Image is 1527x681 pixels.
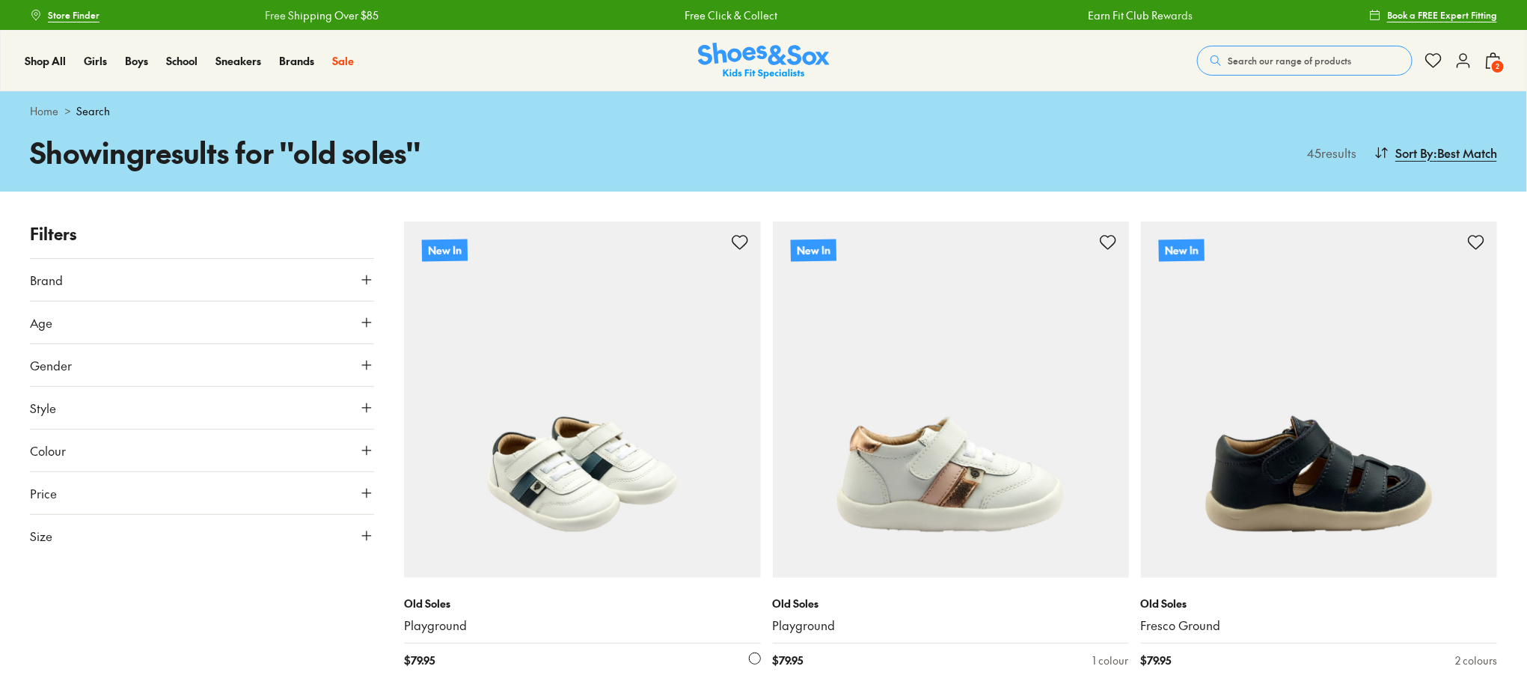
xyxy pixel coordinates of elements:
[1197,46,1413,76] button: Search our range of products
[1141,617,1497,634] a: Fresco Ground
[1395,144,1433,162] span: Sort By
[404,653,435,668] span: $ 79.95
[698,43,830,79] img: SNS_Logo_Responsive.svg
[773,596,1129,611] p: Old Soles
[84,53,107,68] span: Girls
[773,653,804,668] span: $ 79.95
[30,1,100,28] a: Store Finder
[30,222,374,246] p: Filters
[1455,653,1497,668] div: 2 colours
[166,53,198,69] a: School
[1141,653,1172,668] span: $ 79.95
[30,314,52,332] span: Age
[84,53,107,69] a: Girls
[1301,144,1356,162] p: 45 results
[30,515,374,557] button: Size
[30,103,58,119] a: Home
[1159,239,1205,261] p: New In
[698,43,830,79] a: Shoes & Sox
[677,7,770,23] a: Free Click & Collect
[790,239,836,261] p: New In
[1141,222,1497,578] a: New In
[1374,136,1497,169] button: Sort By:Best Match
[30,399,56,417] span: Style
[279,53,314,69] a: Brands
[30,472,374,514] button: Price
[404,222,760,578] a: New In
[166,53,198,68] span: School
[332,53,354,68] span: Sale
[257,7,371,23] a: Free Shipping Over $85
[1387,8,1497,22] span: Book a FREE Expert Fitting
[1490,59,1505,74] span: 2
[30,271,63,289] span: Brand
[215,53,261,69] a: Sneakers
[48,8,100,22] span: Store Finder
[30,430,374,471] button: Colour
[76,103,110,119] span: Search
[1093,653,1129,668] div: 1 colour
[125,53,148,69] a: Boys
[215,53,261,68] span: Sneakers
[279,53,314,68] span: Brands
[30,302,374,343] button: Age
[773,617,1129,634] a: Playground
[421,237,469,263] p: New In
[773,222,1129,578] a: New In
[1369,1,1497,28] a: Book a FREE Expert Fitting
[30,344,374,386] button: Gender
[1141,596,1497,611] p: Old Soles
[1433,144,1497,162] span: : Best Match
[404,617,760,634] a: Playground
[1080,7,1185,23] a: Earn Fit Club Rewards
[30,527,52,545] span: Size
[1484,44,1502,77] button: 2
[30,484,57,502] span: Price
[404,596,760,611] p: Old Soles
[25,53,66,68] span: Shop All
[25,53,66,69] a: Shop All
[1228,54,1351,67] span: Search our range of products
[30,103,1497,119] div: >
[125,53,148,68] span: Boys
[30,387,374,429] button: Style
[30,259,374,301] button: Brand
[30,356,72,374] span: Gender
[30,442,66,459] span: Colour
[332,53,354,69] a: Sale
[30,131,764,174] h1: Showing results for " old soles "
